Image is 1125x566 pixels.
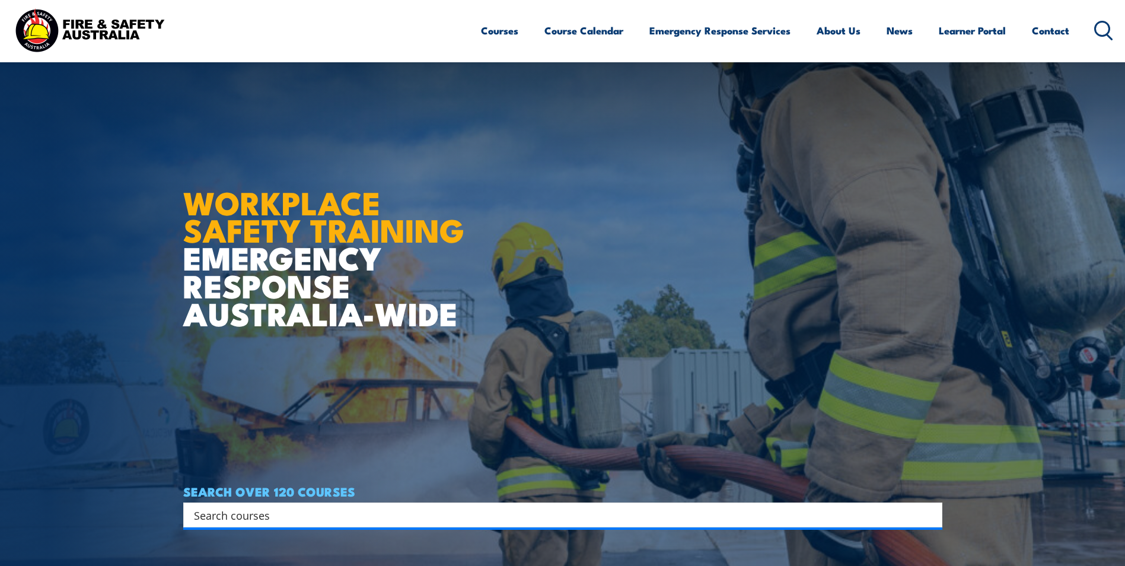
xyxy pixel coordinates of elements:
form: Search form [196,507,919,523]
h1: EMERGENCY RESPONSE AUSTRALIA-WIDE [183,158,473,327]
input: Search input [194,506,916,524]
strong: WORKPLACE SAFETY TRAINING [183,177,464,254]
a: Emergency Response Services [649,15,791,46]
a: Contact [1032,15,1069,46]
h4: SEARCH OVER 120 COURSES [183,485,942,498]
a: Learner Portal [939,15,1006,46]
a: Course Calendar [544,15,623,46]
button: Search magnifier button [922,507,938,523]
a: About Us [817,15,861,46]
a: News [887,15,913,46]
a: Courses [481,15,518,46]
